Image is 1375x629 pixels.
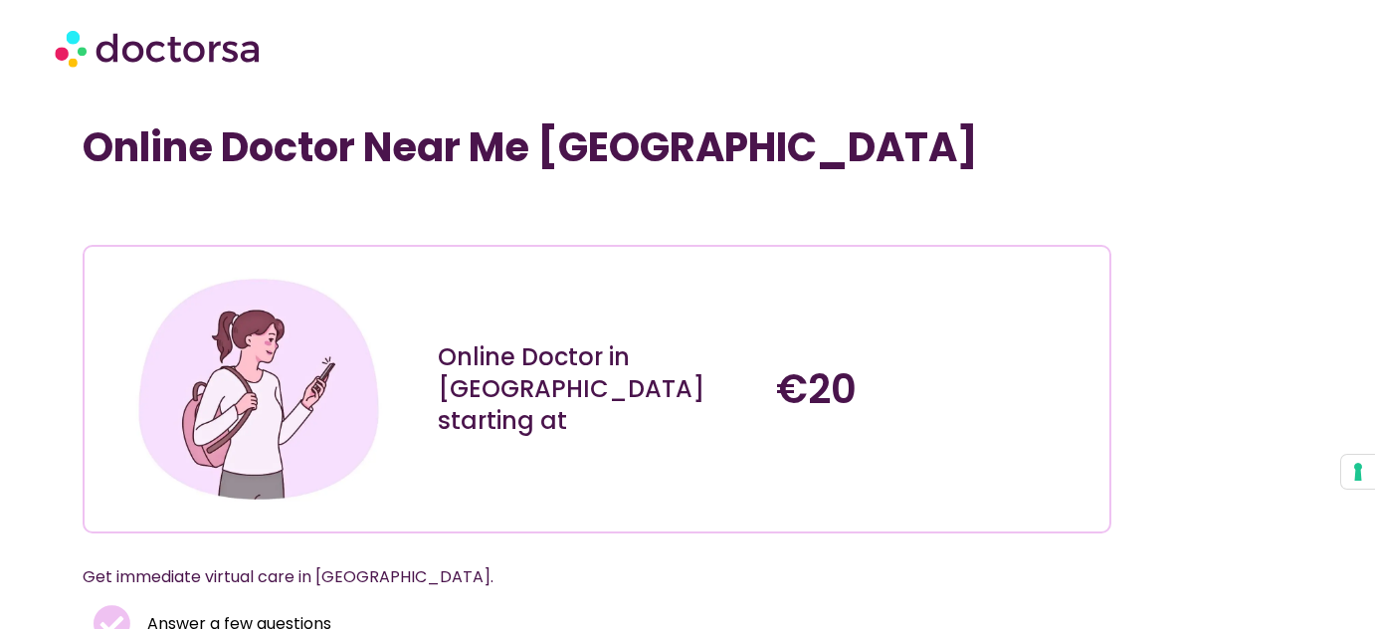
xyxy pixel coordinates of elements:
img: Illustration depicting a young woman in a casual outfit, engaged with her smartphone. She has a p... [131,262,386,517]
h1: Online Doctor Near Me [GEOGRAPHIC_DATA] [83,123,1111,171]
button: Your consent preferences for tracking technologies [1341,455,1375,489]
p: Get immediate virtual care in [GEOGRAPHIC_DATA]. [83,563,1064,591]
div: Online Doctor in [GEOGRAPHIC_DATA] starting at [438,341,756,437]
h4: €20 [776,365,1094,413]
iframe: Customer reviews powered by Trustpilot [93,201,391,225]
